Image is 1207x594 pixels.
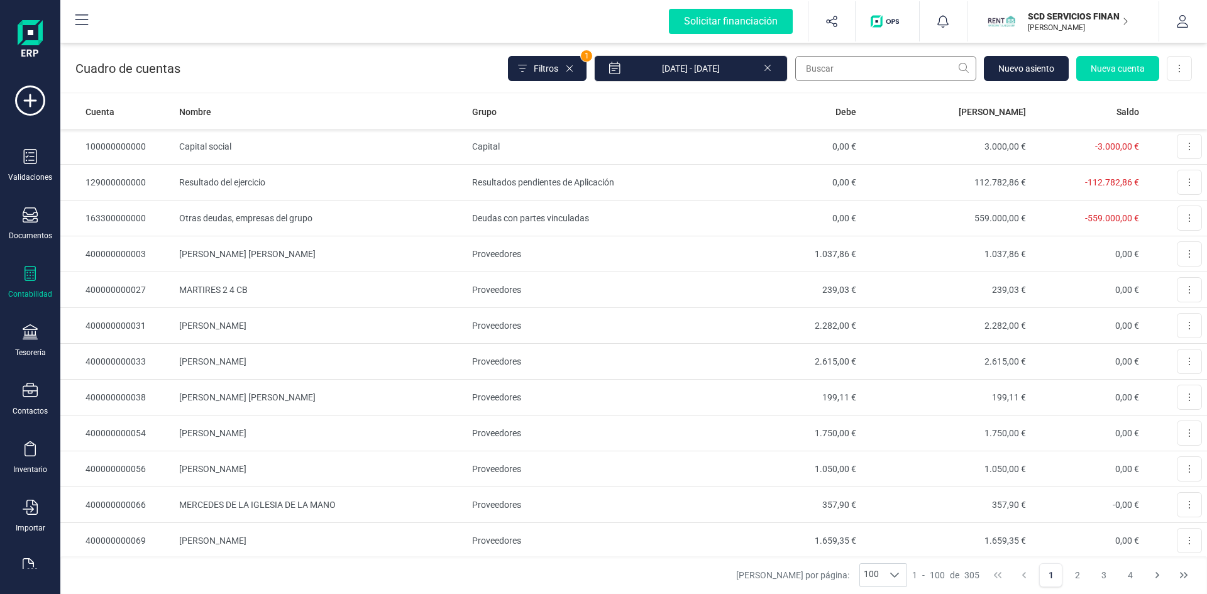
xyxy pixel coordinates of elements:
[467,415,692,451] td: Proveedores
[467,272,692,308] td: Proveedores
[174,201,467,236] td: Otras deudas, empresas del grupo
[8,172,52,182] div: Validaciones
[1118,563,1142,587] button: Page 4
[1115,464,1139,474] span: 0,00 €
[174,487,467,523] td: MERCEDES DE LA IGLESIA DE LA MANO
[1076,56,1159,81] button: Nueva cuenta
[534,62,558,75] span: Filtros
[174,344,467,380] td: [PERSON_NAME]
[912,569,917,581] span: 1
[1085,213,1139,223] span: -559.000,00 €
[467,344,692,380] td: Proveedores
[1095,141,1139,151] span: -3.000,00 €
[795,56,976,81] input: Buscar
[174,380,467,415] td: [PERSON_NAME] [PERSON_NAME]
[467,451,692,487] td: Proveedores
[861,308,1031,344] td: 2.282,00 €
[1115,321,1139,331] span: 0,00 €
[60,308,174,344] td: 400000000031
[467,236,692,272] td: Proveedores
[1039,563,1063,587] button: Page 1
[60,523,174,559] td: 400000000069
[692,344,861,380] td: 2.615,00 €
[964,569,979,581] span: 305
[60,129,174,165] td: 100000000000
[861,523,1031,559] td: 1.659,35 €
[861,487,1031,523] td: 357,90 €
[692,165,861,201] td: 0,00 €
[174,236,467,272] td: [PERSON_NAME] [PERSON_NAME]
[467,129,692,165] td: Capital
[1091,62,1145,75] span: Nueva cuenta
[467,487,692,523] td: Proveedores
[85,106,114,118] span: Cuenta
[959,106,1026,118] span: [PERSON_NAME]
[60,236,174,272] td: 400000000003
[861,344,1031,380] td: 2.615,00 €
[1113,500,1139,510] span: -0,00 €
[912,569,979,581] div: -
[1115,392,1139,402] span: 0,00 €
[174,165,467,201] td: Resultado del ejercicio
[736,563,907,587] div: [PERSON_NAME] por página:
[1028,23,1128,33] p: [PERSON_NAME]
[8,289,52,299] div: Contabilidad
[1115,536,1139,546] span: 0,00 €
[60,165,174,201] td: 129000000000
[1115,249,1139,259] span: 0,00 €
[860,564,883,586] span: 100
[861,236,1031,272] td: 1.037,86 €
[174,523,467,559] td: [PERSON_NAME]
[654,1,808,41] button: Solicitar financiación
[60,487,174,523] td: 400000000066
[1066,563,1089,587] button: Page 2
[692,308,861,344] td: 2.282,00 €
[861,272,1031,308] td: 239,03 €
[60,451,174,487] td: 400000000056
[60,201,174,236] td: 163300000000
[174,272,467,308] td: MARTIRES 2 4 CB
[60,344,174,380] td: 400000000033
[986,563,1010,587] button: First Page
[950,569,959,581] span: de
[692,487,861,523] td: 357,90 €
[692,129,861,165] td: 0,00 €
[15,348,46,358] div: Tesorería
[13,465,47,475] div: Inventario
[467,201,692,236] td: Deudas con partes vinculadas
[861,380,1031,415] td: 199,11 €
[1028,10,1128,23] p: SCD SERVICIOS FINANCIEROS SL
[835,106,856,118] span: Debe
[581,50,592,62] span: 1
[472,106,497,118] span: Grupo
[1116,106,1139,118] span: Saldo
[988,8,1015,35] img: SC
[861,201,1031,236] td: 559.000,00 €
[1115,428,1139,438] span: 0,00 €
[174,451,467,487] td: [PERSON_NAME]
[467,308,692,344] td: Proveedores
[692,272,861,308] td: 239,03 €
[692,523,861,559] td: 1.659,35 €
[174,415,467,451] td: [PERSON_NAME]
[930,569,945,581] span: 100
[508,56,587,81] button: Filtros
[174,129,467,165] td: Capital social
[1172,563,1196,587] button: Last Page
[861,165,1031,201] td: 112.782,86 €
[983,1,1144,41] button: SCSCD SERVICIOS FINANCIEROS SL[PERSON_NAME]
[692,380,861,415] td: 199,11 €
[669,9,793,34] div: Solicitar financiación
[692,451,861,487] td: 1.050,00 €
[1115,356,1139,366] span: 0,00 €
[861,415,1031,451] td: 1.750,00 €
[16,523,45,533] div: Importar
[467,523,692,559] td: Proveedores
[13,406,48,416] div: Contactos
[75,60,180,77] p: Cuadro de cuentas
[1145,563,1169,587] button: Next Page
[1115,285,1139,295] span: 0,00 €
[871,15,904,28] img: Logo de OPS
[863,1,912,41] button: Logo de OPS
[174,308,467,344] td: [PERSON_NAME]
